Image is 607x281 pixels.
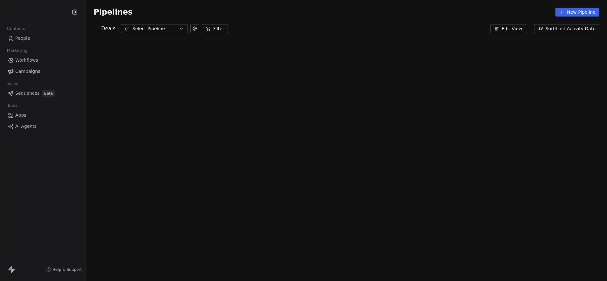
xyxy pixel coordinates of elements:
[42,90,55,97] span: Beta
[555,8,599,17] button: New Pipeline
[4,24,28,33] span: Contacts
[534,24,599,33] button: Sort: Last Activity Date
[5,66,81,77] a: Campaigns
[5,110,81,120] a: Apps
[101,25,116,32] span: Deals
[15,90,39,97] span: Sequences
[94,8,132,17] span: Pipelines
[5,121,81,132] a: AI Agents
[5,88,81,99] a: SequencesBeta
[4,101,20,110] span: Tools
[46,267,82,272] a: Help & Support
[53,267,82,272] span: Help & Support
[15,112,26,119] span: Apps
[15,35,30,42] span: People
[132,25,176,32] div: Select Pipeline
[5,33,81,44] a: People
[15,57,38,64] span: Workflows
[202,24,228,33] button: Filter
[15,123,37,130] span: AI Agents
[15,68,40,75] span: Campaigns
[4,46,30,55] span: Marketing
[490,24,526,33] button: Edit View
[5,55,81,65] a: Workflows
[4,79,21,88] span: Sales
